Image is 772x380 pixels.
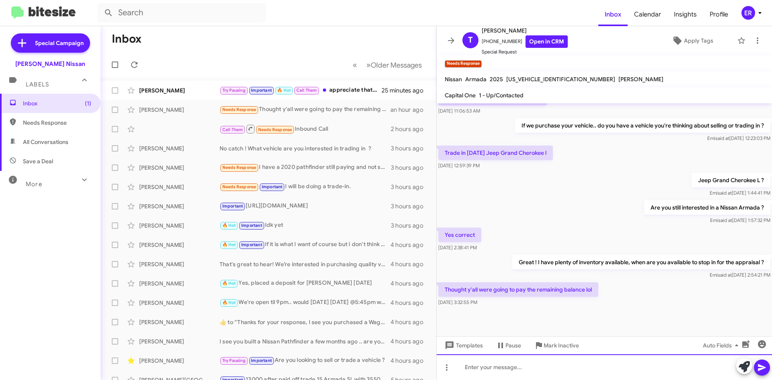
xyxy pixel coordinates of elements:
input: Search [97,3,266,23]
div: 4 hours ago [390,357,430,365]
button: Mark Inactive [528,338,585,353]
div: We're open til 9pm.. would [DATE] [DATE] @5:45pm work ? [220,298,390,307]
span: 🔥 Hot [222,281,236,286]
span: 🔥 Hot [277,88,291,93]
span: Capital One [445,92,476,99]
div: [PERSON_NAME] [139,106,220,114]
span: 2025 [490,76,503,83]
button: Next [361,57,427,73]
div: 4 hours ago [390,241,430,249]
span: Call Them [222,127,243,132]
div: [PERSON_NAME] [139,357,220,365]
button: Previous [348,57,362,73]
span: (1) [85,99,91,107]
div: Yes, placed a deposit for [PERSON_NAME] [DATE] [220,279,390,288]
span: Try Pausing [222,88,246,93]
span: [DATE] 11:06:53 AM [438,108,480,114]
span: Important [251,88,272,93]
a: Inbox [598,3,628,26]
span: [US_VEHICLE_IDENTIFICATION_NUMBER] [506,76,615,83]
div: an hour ago [390,106,430,114]
p: Thought y'all were going to pay the remaining balance lol [438,282,598,297]
span: said at [718,190,732,196]
span: Calendar [628,3,667,26]
div: [PERSON_NAME] Nissan [15,60,85,68]
div: [PERSON_NAME] [139,260,220,268]
div: [PERSON_NAME] [139,164,220,172]
div: I see you built a Nissan Pathfinder a few months ago .. are you still considering this option ? [220,337,390,345]
span: Save a Deal [23,157,53,165]
div: [PERSON_NAME] [139,279,220,288]
div: [PERSON_NAME] [139,222,220,230]
div: [PERSON_NAME] [139,144,220,152]
span: Call Them [296,88,317,93]
div: 3 hours ago [391,164,430,172]
span: Older Messages [371,61,422,70]
span: Pause [505,338,521,353]
span: [DATE] 2:38:41 PM [438,244,477,251]
span: [PERSON_NAME] [482,26,568,35]
p: Are you still interested in a Nissan Armada ? [644,200,770,215]
span: T [468,34,473,47]
span: Needs Response [222,107,257,112]
p: Trade in [DATE] Jeep Grand Cherokee l [438,146,553,160]
span: 🔥 Hot [222,242,236,247]
div: 3 hours ago [391,183,430,191]
span: said at [715,135,729,141]
p: Yes correct [438,228,481,242]
a: Insights [667,3,703,26]
span: All Conversations [23,138,68,146]
span: Emi [DATE] 2:54:21 PM [710,272,770,278]
span: [PERSON_NAME] [618,76,663,83]
span: Needs Response [222,184,257,189]
span: said at [718,217,732,223]
span: Try Pausing [222,358,246,363]
p: Great ! I have plenty of inventory available, when are you available to stop in for the appraisal ? [512,255,770,269]
button: Apply Tags [651,33,733,48]
span: Inbox [23,99,91,107]
span: Templates [443,338,483,353]
span: Mark Inactive [544,338,579,353]
span: 🔥 Hot [222,223,236,228]
span: said at [718,272,732,278]
small: Needs Response [445,60,482,68]
div: 25 minutes ago [382,86,430,94]
div: [PERSON_NAME] [139,241,220,249]
a: Profile [703,3,735,26]
span: Auto Fields [703,338,741,353]
span: Important [241,223,262,228]
span: Labels [26,81,49,88]
button: Auto Fields [696,338,748,353]
div: No catch ! What vehicle are you interested in trading in ? [220,144,391,152]
div: 4 hours ago [390,260,430,268]
div: I have a 2020 pathfinder still paying and not sure about the equaty [220,163,391,172]
span: 🔥 Hot [222,300,236,305]
span: [DATE] 3:32:55 PM [438,299,477,305]
div: 4 hours ago [390,318,430,326]
span: Armada [465,76,487,83]
div: [PERSON_NAME] [139,183,220,191]
nav: Page navigation example [348,57,427,73]
div: [PERSON_NAME] [139,202,220,210]
span: More [26,181,42,188]
span: Nissan [445,76,462,83]
span: Emi [DATE] 1:44:41 PM [710,190,770,196]
div: appreciate that!! we live by our reviews! [220,86,382,95]
a: Special Campaign [11,33,90,53]
span: Important [262,184,283,189]
div: 3 hours ago [391,222,430,230]
div: [PERSON_NAME] [139,299,220,307]
div: 2 hours ago [391,125,430,133]
span: Needs Response [258,127,292,132]
button: Pause [489,338,528,353]
button: Templates [437,338,489,353]
span: » [366,60,371,70]
div: [PERSON_NAME] [139,318,220,326]
div: 4 hours ago [390,299,430,307]
div: Are you looking to sell or trade a vehicle ? [220,356,390,365]
span: Emi [DATE] 12:23:03 PM [707,135,770,141]
div: Idk yet [220,221,391,230]
button: ER [735,6,763,20]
